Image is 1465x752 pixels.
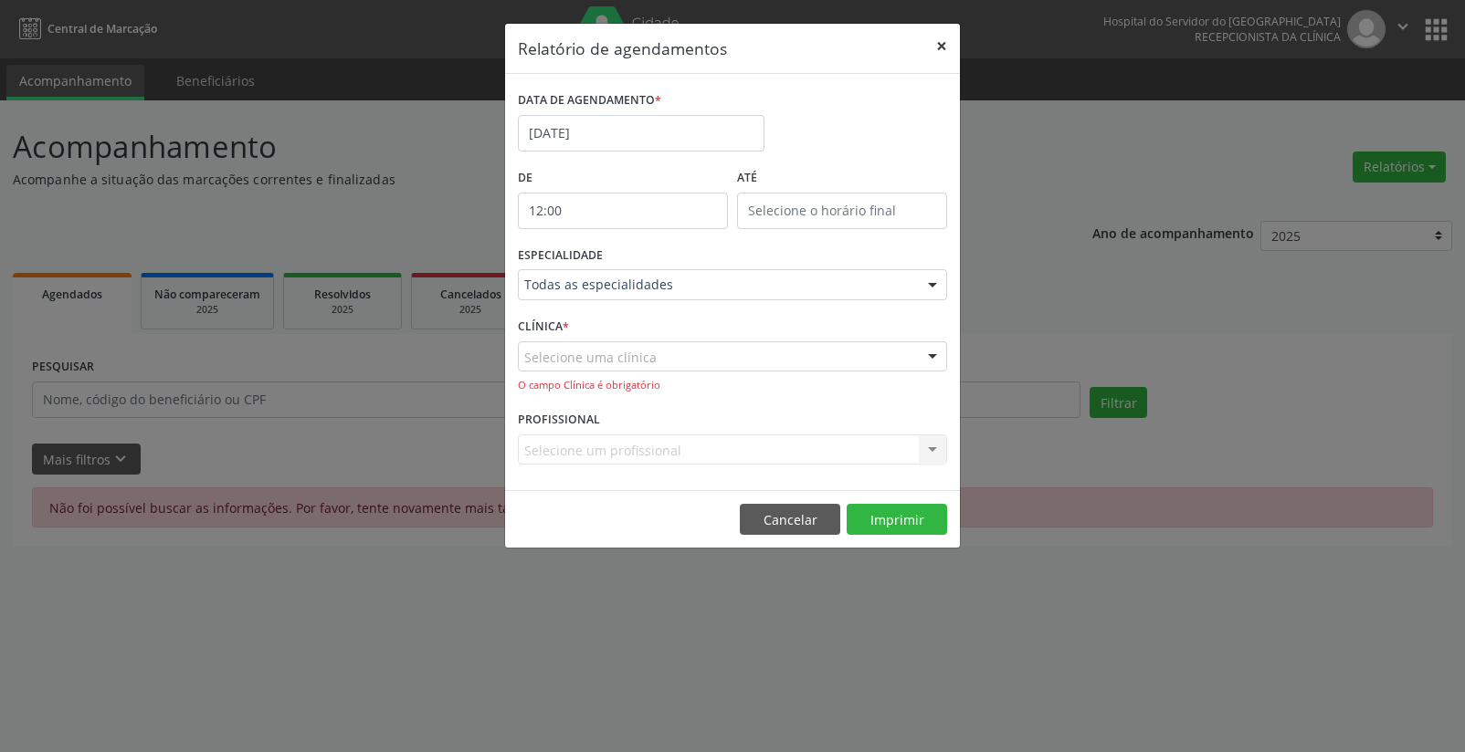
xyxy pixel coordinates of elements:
[518,406,600,434] label: PROFISSIONAL
[518,164,728,193] label: De
[518,193,728,229] input: Selecione o horário inicial
[518,37,727,60] h5: Relatório de agendamentos
[740,504,840,535] button: Cancelar
[737,193,947,229] input: Selecione o horário final
[847,504,947,535] button: Imprimir
[737,164,947,193] label: ATÉ
[518,87,661,115] label: DATA DE AGENDAMENTO
[518,115,764,151] input: Selecione uma data ou intervalo
[518,242,603,270] label: ESPECIALIDADE
[524,348,657,367] span: Selecione uma clínica
[524,276,910,294] span: Todas as especialidades
[518,313,569,341] label: CLÍNICA
[518,378,947,393] div: O campo Clínica é obrigatório
[923,24,960,68] button: Close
